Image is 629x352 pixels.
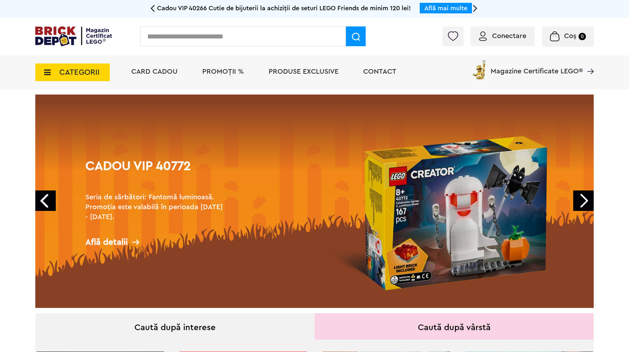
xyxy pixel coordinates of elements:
div: Află detalii [85,238,227,247]
h1: Cadou VIP 40772 [85,160,227,185]
small: 0 [579,33,586,40]
a: Află mai multe [424,5,467,11]
a: PROMOȚII % [202,68,244,75]
h2: Seria de sărbători: Fantomă luminoasă. Promoția este valabilă în perioada [DATE] - [DATE]. [85,192,227,222]
span: Magazine Certificate LEGO® [491,59,583,75]
a: Prev [35,190,56,211]
span: Coș [564,32,576,40]
div: Caută după vârstă [314,313,594,340]
a: Produse exclusive [269,68,339,75]
span: Conectare [492,32,526,40]
a: Magazine Certificate LEGO® [583,59,594,66]
div: Caută după interese [35,313,314,340]
a: Cadou VIP 40772Seria de sărbători: Fantomă luminoasă. Promoția este valabilă în perioada [DATE] -... [35,95,594,308]
a: Conectare [479,32,526,40]
a: Card Cadou [131,68,178,75]
a: Next [573,190,594,211]
span: Cadou VIP 40266 Cutie de bijuterii la achiziții de seturi LEGO Friends de minim 120 lei! [157,5,411,11]
span: CATEGORII [59,68,100,76]
a: Contact [363,68,396,75]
